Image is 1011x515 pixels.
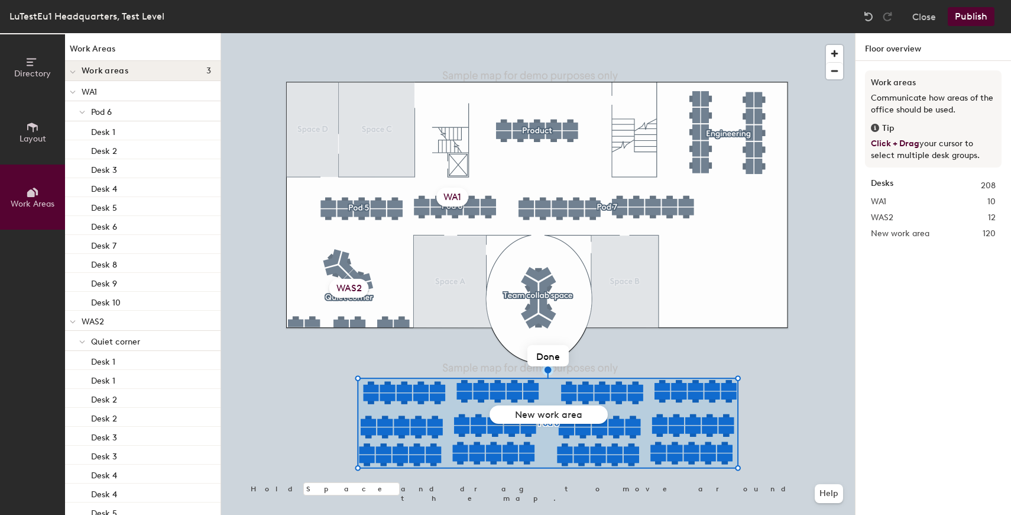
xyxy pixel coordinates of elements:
[882,11,893,22] img: Redo
[91,410,117,424] p: Desk 2
[91,486,117,500] p: Desk 4
[863,11,874,22] img: Undo
[91,294,121,308] p: Desk 10
[91,124,115,137] p: Desk 1
[91,429,117,443] p: Desk 3
[206,66,211,76] span: 3
[20,134,46,144] span: Layout
[871,122,996,135] div: Tip
[91,256,117,270] p: Desk 8
[11,199,54,209] span: Work Areas
[91,391,117,405] p: Desk 2
[91,372,115,386] p: Desk 1
[527,345,569,366] button: Done
[329,279,369,298] div: WAS2
[82,66,128,76] span: Work areas
[91,199,117,213] p: Desk 5
[988,211,996,224] span: 12
[82,313,211,329] p: WAS2
[815,484,843,503] button: Help
[91,181,117,194] p: Desk 4
[871,139,919,149] span: Click + Drag
[871,211,893,224] span: WAS2
[948,7,994,26] button: Publish
[91,218,117,232] p: Desk 6
[856,33,1011,61] h1: Floor overview
[91,275,117,289] p: Desk 9
[871,227,929,240] span: New work area
[91,467,117,481] p: Desk 4
[871,195,886,208] span: WA1
[65,43,221,61] h1: Work Areas
[983,227,996,240] span: 120
[91,448,117,462] p: Desk 3
[871,138,996,162] p: your cursor to select multiple desk groups.
[91,237,116,251] p: Desk 7
[91,353,115,367] p: Desk 1
[981,179,996,192] span: 208
[91,337,140,347] span: Quiet corner
[871,92,996,116] p: Communicate how areas of the office should be used.
[14,69,51,79] span: Directory
[91,162,117,175] p: Desk 3
[9,9,164,24] div: LuTestEu1 Headquarters, Test Level
[91,107,112,117] span: Pod 6
[912,7,936,26] button: Close
[871,76,996,89] h3: Work areas
[82,83,211,99] p: WA1
[871,179,893,192] strong: Desks
[91,143,117,156] p: Desk 2
[987,195,996,208] span: 10
[436,188,468,207] div: WA1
